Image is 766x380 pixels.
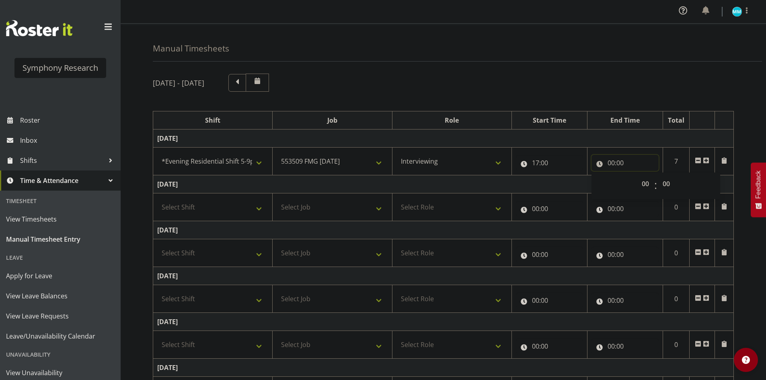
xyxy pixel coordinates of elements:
input: Click to select... [516,292,583,308]
div: Total [667,115,686,125]
button: Feedback - Show survey [751,162,766,217]
div: End Time [591,115,659,125]
a: Leave/Unavailability Calendar [2,326,119,346]
input: Click to select... [591,338,659,354]
span: View Unavailability [6,367,115,379]
span: Inbox [20,134,117,146]
div: Symphony Research [23,62,98,74]
td: [DATE] [153,313,734,331]
span: Manual Timesheet Entry [6,233,115,245]
img: Rosterit website logo [6,20,72,36]
h4: Manual Timesheets [153,44,229,53]
span: Leave/Unavailability Calendar [6,330,115,342]
div: Start Time [516,115,583,125]
td: 0 [663,285,690,313]
span: Time & Attendance [20,175,105,187]
div: Unavailability [2,346,119,363]
td: [DATE] [153,221,734,239]
input: Click to select... [516,201,583,217]
input: Click to select... [591,155,659,171]
div: Leave [2,249,119,266]
td: [DATE] [153,129,734,148]
input: Click to select... [591,201,659,217]
div: Shift [157,115,268,125]
input: Click to select... [516,155,583,171]
input: Click to select... [591,246,659,263]
td: [DATE] [153,359,734,377]
a: Apply for Leave [2,266,119,286]
td: 0 [663,193,690,221]
img: help-xxl-2.png [742,356,750,364]
span: : [654,176,657,196]
td: 0 [663,239,690,267]
div: Timesheet [2,193,119,209]
a: View Leave Balances [2,286,119,306]
img: murphy-mulholland11450.jpg [732,7,742,16]
td: [DATE] [153,267,734,285]
input: Click to select... [516,246,583,263]
input: Click to select... [516,338,583,354]
td: 0 [663,331,690,359]
span: Apply for Leave [6,270,115,282]
h5: [DATE] - [DATE] [153,78,204,87]
span: Roster [20,114,117,126]
div: Role [396,115,507,125]
span: Shifts [20,154,105,166]
span: View Timesheets [6,213,115,225]
a: View Timesheets [2,209,119,229]
td: [DATE] [153,175,734,193]
span: View Leave Requests [6,310,115,322]
div: Job [277,115,388,125]
a: Manual Timesheet Entry [2,229,119,249]
span: View Leave Balances [6,290,115,302]
td: 7 [663,148,690,175]
span: Feedback [755,170,762,199]
input: Click to select... [591,292,659,308]
a: View Leave Requests [2,306,119,326]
